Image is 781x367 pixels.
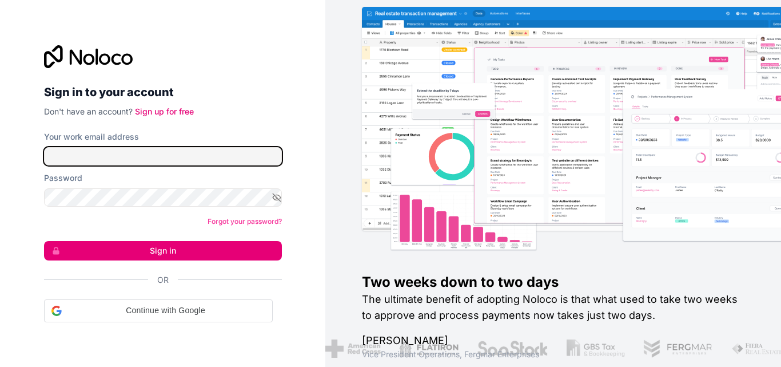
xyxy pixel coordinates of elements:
img: /assets/american-red-cross-BAupjrZR.png [325,340,381,358]
h2: Sign in to your account [44,82,282,102]
a: Forgot your password? [208,217,282,226]
label: Password [44,172,82,184]
h1: Vice President Operations , Fergmar Enterprises [362,349,744,360]
label: Your work email address [44,131,139,143]
input: Email address [44,147,282,165]
div: Continue with Google [44,299,273,322]
span: Continue with Google [66,305,265,317]
h2: The ultimate benefit of adopting Noloco is that what used to take two weeks to approve and proces... [362,291,744,323]
button: Sign in [44,241,282,261]
input: Password [44,188,282,207]
span: Don't have an account? [44,106,133,116]
h1: [PERSON_NAME] [362,333,744,349]
a: Sign up for free [135,106,194,116]
span: Or [157,274,169,286]
h1: Two weeks down to two days [362,273,744,291]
